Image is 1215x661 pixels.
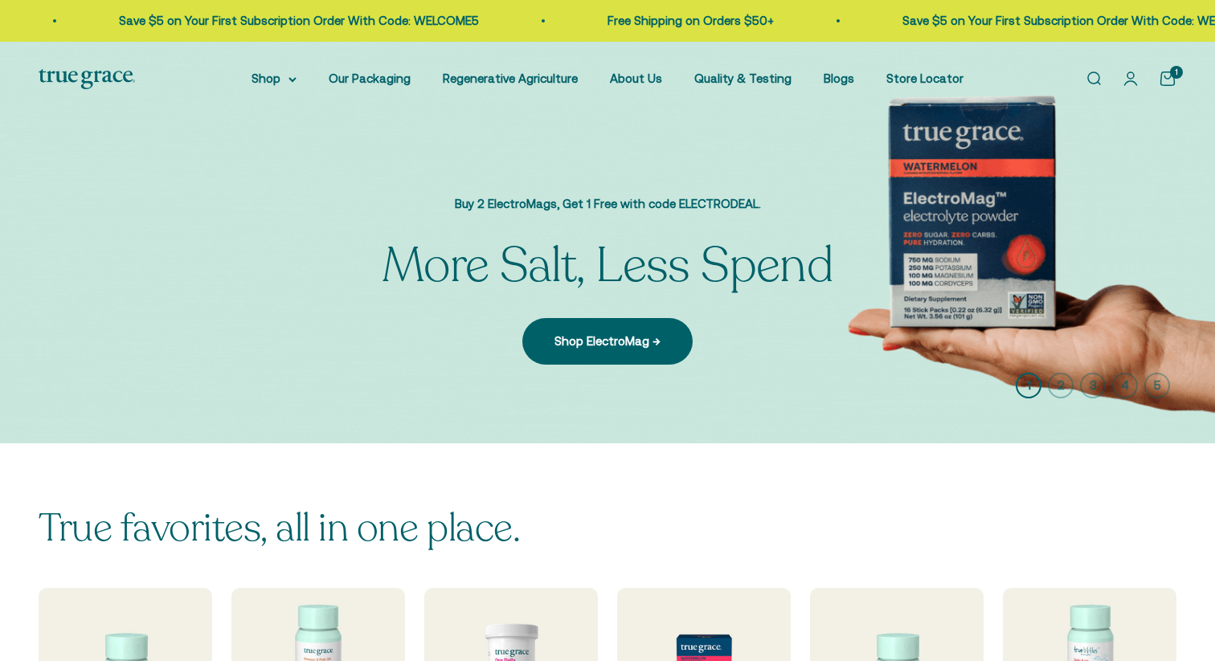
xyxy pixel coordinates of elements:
[382,233,833,299] split-lines: More Salt, Less Spend
[119,11,479,31] p: Save $5 on Your First Subscription Order With Code: WELCOME5
[1144,373,1170,398] button: 5
[1112,373,1138,398] button: 4
[886,71,963,85] a: Store Locator
[329,71,411,85] a: Our Packaging
[522,318,693,365] a: Shop ElectroMag →
[610,71,662,85] a: About Us
[824,71,854,85] a: Blogs
[694,71,792,85] a: Quality & Testing
[443,71,578,85] a: Regenerative Agriculture
[1048,373,1074,398] button: 2
[1080,373,1106,398] button: 3
[607,14,774,27] a: Free Shipping on Orders $50+
[382,194,833,214] p: Buy 2 ElectroMags, Get 1 Free with code ELECTRODEAL.
[39,502,520,554] split-lines: True favorites, all in one place.
[1170,66,1183,79] cart-count: 1
[1016,373,1041,398] button: 1
[252,69,297,88] summary: Shop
